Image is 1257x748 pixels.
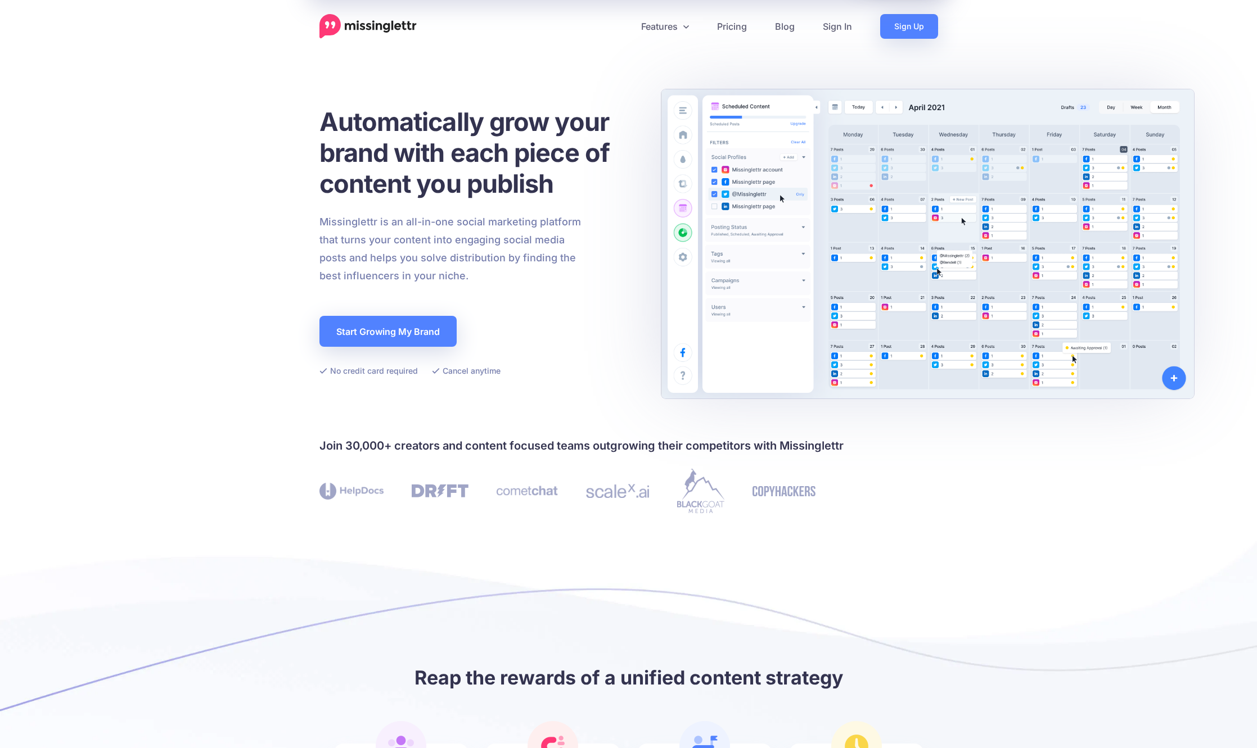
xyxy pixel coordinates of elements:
[880,14,938,39] a: Sign Up
[319,14,417,39] a: Home
[319,106,637,199] h1: Automatically grow your brand with each piece of content you publish
[809,14,866,39] a: Sign In
[432,364,501,378] li: Cancel anytime
[703,14,761,39] a: Pricing
[319,364,418,378] li: No credit card required
[319,665,938,690] h2: Reap the rewards of a unified content strategy
[319,213,582,285] p: Missinglettr is an all-in-one social marketing platform that turns your content into engaging soc...
[319,437,938,455] h4: Join 30,000+ creators and content focused teams outgrowing their competitors with Missinglettr
[319,316,457,347] a: Start Growing My Brand
[627,14,703,39] a: Features
[761,14,809,39] a: Blog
